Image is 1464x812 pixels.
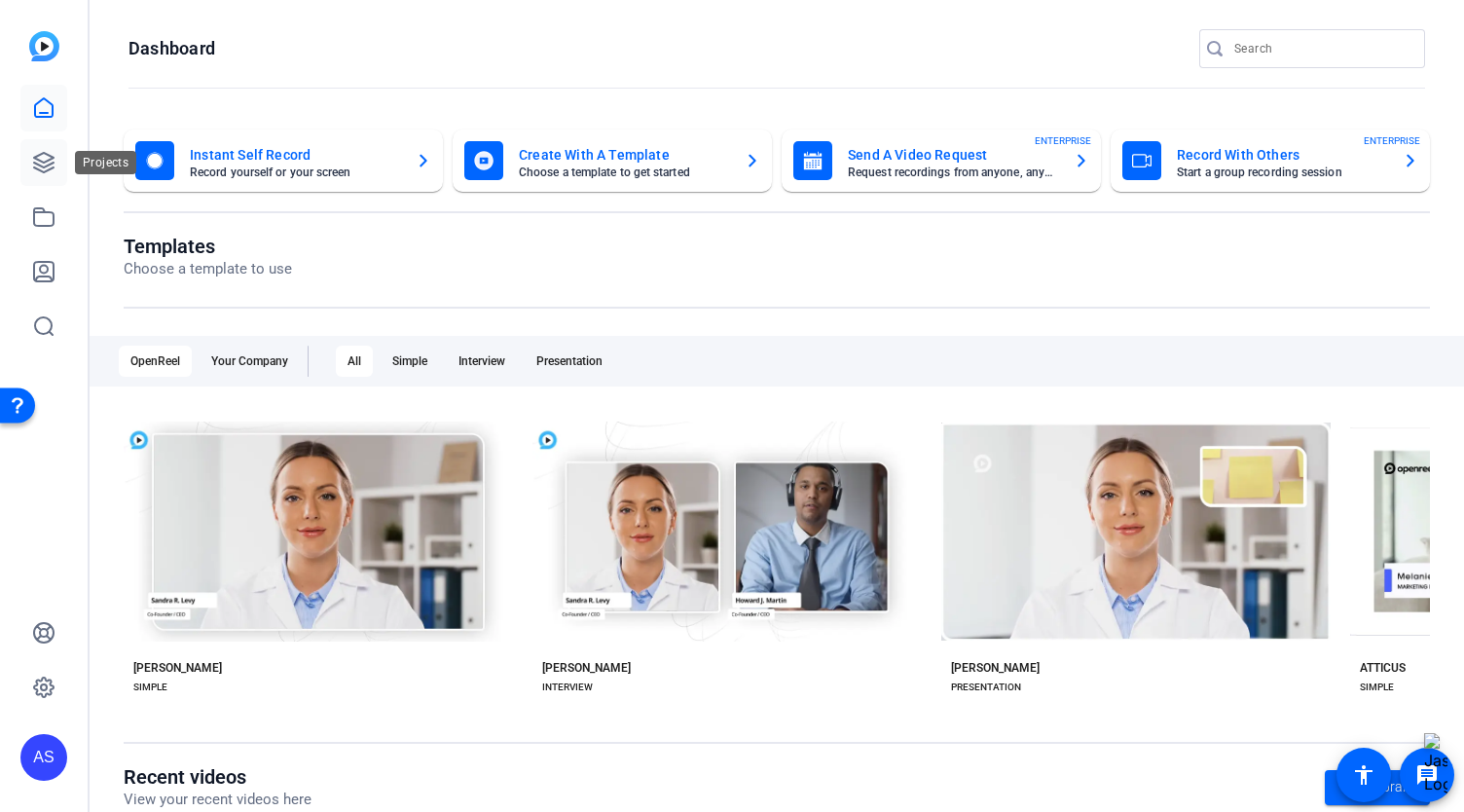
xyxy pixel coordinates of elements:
[447,346,517,377] div: Interview
[519,166,729,178] mat-card-subtitle: Choose a template to get started
[124,235,292,258] h1: Templates
[200,346,300,377] div: Your Company
[1360,660,1406,676] div: ATTICUS
[75,151,136,174] div: Projects
[1415,763,1439,787] mat-icon: message
[848,143,1058,166] mat-card-title: Send A Video Request
[525,346,614,377] div: Presentation
[1234,37,1409,60] input: Search
[29,31,59,61] img: blue-gradient.svg
[336,346,373,377] div: All
[1364,133,1420,148] span: ENTERPRISE
[20,734,67,781] div: AS
[190,166,400,178] mat-card-subtitle: Record yourself or your screen
[1325,770,1430,805] a: Go to library
[1177,166,1387,178] mat-card-subtitle: Start a group recording session
[190,143,400,166] mat-card-title: Instant Self Record
[1111,129,1430,192] button: Record With OthersStart a group recording sessionENTERPRISE
[1035,133,1091,148] span: ENTERPRISE
[453,129,772,192] button: Create With A TemplateChoose a template to get started
[381,346,439,377] div: Simple
[951,660,1040,676] div: [PERSON_NAME]
[542,660,631,676] div: [PERSON_NAME]
[128,37,215,60] h1: Dashboard
[542,680,593,695] div: INTERVIEW
[782,129,1101,192] button: Send A Video RequestRequest recordings from anyone, anywhereENTERPRISE
[124,258,292,280] p: Choose a template to use
[133,680,167,695] div: SIMPLE
[119,346,192,377] div: OpenReel
[1360,680,1394,695] div: SIMPLE
[133,660,222,676] div: [PERSON_NAME]
[1177,143,1387,166] mat-card-title: Record With Others
[951,680,1021,695] div: PRESENTATION
[124,765,311,789] h1: Recent videos
[124,129,443,192] button: Instant Self RecordRecord yourself or your screen
[848,166,1058,178] mat-card-subtitle: Request recordings from anyone, anywhere
[124,789,311,811] p: View your recent videos here
[519,143,729,166] mat-card-title: Create With A Template
[1352,763,1375,787] mat-icon: accessibility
